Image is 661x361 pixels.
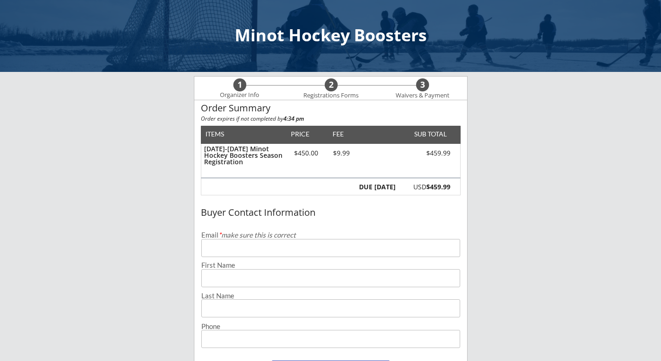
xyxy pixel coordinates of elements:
[299,92,363,99] div: Registrations Forms
[325,80,338,90] div: 2
[201,103,461,113] div: Order Summary
[287,131,314,137] div: PRICE
[218,231,296,239] em: make sure this is correct
[201,262,460,269] div: First Name
[411,131,447,137] div: SUB TOTAL
[326,150,357,156] div: $9.99
[398,150,450,156] div: $459.99
[205,131,238,137] div: ITEMS
[326,131,350,137] div: FEE
[357,184,396,190] div: DUE [DATE]
[201,116,461,122] div: Order expires if not completed by
[426,182,450,191] strong: $459.99
[204,146,282,165] div: [DATE]-[DATE] Minot Hockey Boosters Season Registration
[201,207,461,218] div: Buyer Contact Information
[391,92,455,99] div: Waivers & Payment
[201,323,460,330] div: Phone
[283,115,304,122] strong: 4:34 pm
[287,150,326,156] div: $450.00
[416,80,429,90] div: 3
[201,232,460,239] div: Email
[214,91,265,99] div: Organizer Info
[9,27,652,44] div: Minot Hockey Boosters
[233,80,246,90] div: 1
[201,292,460,299] div: Last Name
[401,184,450,190] div: USD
